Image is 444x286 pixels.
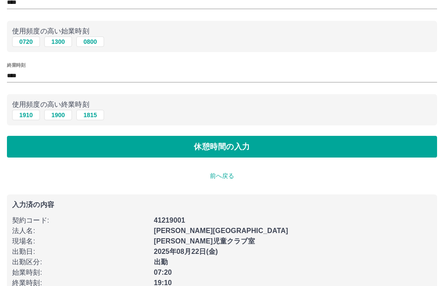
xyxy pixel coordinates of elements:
[76,110,104,120] button: 1815
[7,171,437,181] p: 前へ戻る
[154,248,218,255] b: 2025年08月22日(金)
[154,217,185,224] b: 41219001
[12,257,149,267] p: 出勤区分 :
[7,136,437,158] button: 休憩時間の入力
[154,227,288,234] b: [PERSON_NAME][GEOGRAPHIC_DATA]
[76,36,104,47] button: 0800
[154,269,172,276] b: 07:20
[12,215,149,226] p: 契約コード :
[154,237,255,245] b: [PERSON_NAME]児童クラブ室
[12,26,432,36] p: 使用頻度の高い始業時刻
[12,267,149,278] p: 始業時刻 :
[12,226,149,236] p: 法人名 :
[7,62,25,69] label: 終業時刻
[44,110,72,120] button: 1900
[12,236,149,247] p: 現場名 :
[12,201,432,208] p: 入力済の内容
[154,258,168,266] b: 出勤
[12,36,40,47] button: 0720
[12,110,40,120] button: 1910
[12,99,432,110] p: 使用頻度の高い終業時刻
[44,36,72,47] button: 1300
[12,247,149,257] p: 出勤日 :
